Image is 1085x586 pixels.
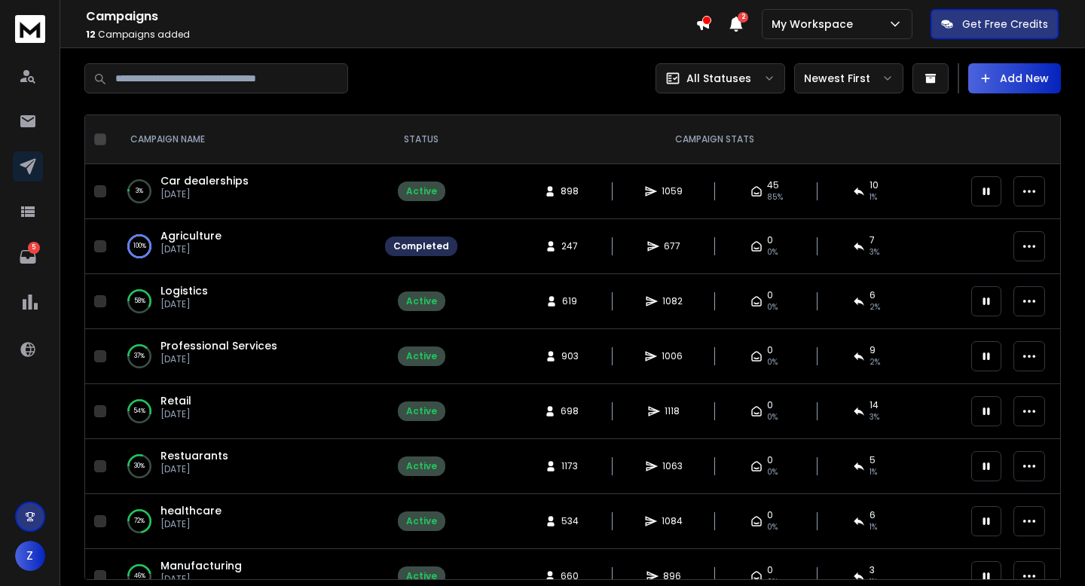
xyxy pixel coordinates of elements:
[160,573,242,585] p: [DATE]
[406,350,437,362] div: Active
[160,228,222,243] a: Agriculture
[406,295,437,307] div: Active
[561,515,579,527] span: 534
[133,404,145,419] p: 54 %
[160,338,277,353] a: Professional Services
[406,460,437,472] div: Active
[962,17,1048,32] p: Get Free Credits
[870,466,877,478] span: 1 %
[664,240,680,252] span: 677
[406,515,437,527] div: Active
[767,356,778,368] span: 0%
[160,283,208,298] a: Logistics
[767,179,779,191] span: 45
[160,298,208,310] p: [DATE]
[406,185,437,197] div: Active
[15,15,45,43] img: logo
[767,521,778,533] span: 0%
[393,240,449,252] div: Completed
[86,28,96,41] span: 12
[870,289,876,301] span: 6
[376,115,466,164] th: STATUS
[767,191,783,203] span: 85 %
[870,234,875,246] span: 7
[160,558,242,573] a: Manufacturing
[561,405,579,417] span: 698
[15,541,45,571] button: Z
[870,509,876,521] span: 6
[870,411,879,423] span: 3 %
[134,514,145,529] p: 72 %
[870,246,879,258] span: 3 %
[662,295,683,307] span: 1082
[561,240,578,252] span: 247
[767,454,773,466] span: 0
[767,564,773,576] span: 0
[870,191,877,203] span: 1 %
[870,454,876,466] span: 5
[160,173,249,188] a: Car dealerships
[112,384,376,439] td: 54%Retail[DATE]
[134,294,145,309] p: 58 %
[406,405,437,417] div: Active
[133,239,146,254] p: 100 %
[794,63,903,93] button: Newest First
[112,164,376,219] td: 3%Car dealerships[DATE]
[160,448,228,463] a: Restuarants
[767,509,773,521] span: 0
[931,9,1059,39] button: Get Free Credits
[968,63,1061,93] button: Add New
[870,179,879,191] span: 10
[86,29,695,41] p: Campaigns added
[466,115,962,164] th: CAMPAIGN STATS
[160,463,228,475] p: [DATE]
[160,393,191,408] a: Retail
[112,219,376,274] td: 100%Agriculture[DATE]
[13,242,43,272] a: 5
[662,350,683,362] span: 1006
[738,12,748,23] span: 2
[561,350,579,362] span: 903
[767,399,773,411] span: 0
[112,329,376,384] td: 37%Professional Services[DATE]
[160,503,222,518] a: healthcare
[134,459,145,474] p: 30 %
[870,301,880,313] span: 2 %
[767,344,773,356] span: 0
[160,243,222,255] p: [DATE]
[160,408,191,420] p: [DATE]
[662,515,683,527] span: 1084
[86,8,695,26] h1: Campaigns
[767,246,778,258] span: 0%
[136,184,143,199] p: 3 %
[160,518,222,530] p: [DATE]
[561,185,579,197] span: 898
[160,188,249,200] p: [DATE]
[767,289,773,301] span: 0
[134,349,145,364] p: 37 %
[561,460,578,472] span: 1173
[870,399,879,411] span: 14
[772,17,859,32] p: My Workspace
[28,242,40,254] p: 5
[870,356,880,368] span: 2 %
[870,564,875,576] span: 3
[767,234,773,246] span: 0
[112,439,376,494] td: 30%Restuarants[DATE]
[662,185,683,197] span: 1059
[112,494,376,549] td: 72%healthcare[DATE]
[663,570,681,582] span: 896
[562,295,577,307] span: 619
[112,115,376,164] th: CAMPAIGN NAME
[686,71,751,86] p: All Statuses
[134,569,145,584] p: 46 %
